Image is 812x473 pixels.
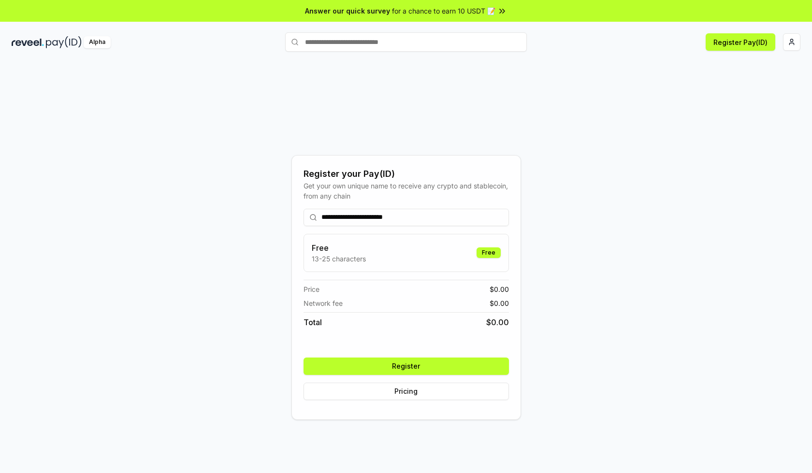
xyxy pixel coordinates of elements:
span: Total [304,316,322,328]
button: Pricing [304,383,509,400]
div: Alpha [84,36,111,48]
div: Free [477,247,501,258]
span: Price [304,284,319,294]
span: for a chance to earn 10 USDT 📝 [392,6,495,16]
span: $ 0.00 [490,298,509,308]
span: $ 0.00 [490,284,509,294]
div: Register your Pay(ID) [304,167,509,181]
span: $ 0.00 [486,316,509,328]
img: pay_id [46,36,82,48]
button: Register [304,358,509,375]
span: Network fee [304,298,343,308]
h3: Free [312,242,366,254]
p: 13-25 characters [312,254,366,264]
div: Get your own unique name to receive any crypto and stablecoin, from any chain [304,181,509,201]
img: reveel_dark [12,36,44,48]
button: Register Pay(ID) [706,33,775,51]
span: Answer our quick survey [305,6,390,16]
